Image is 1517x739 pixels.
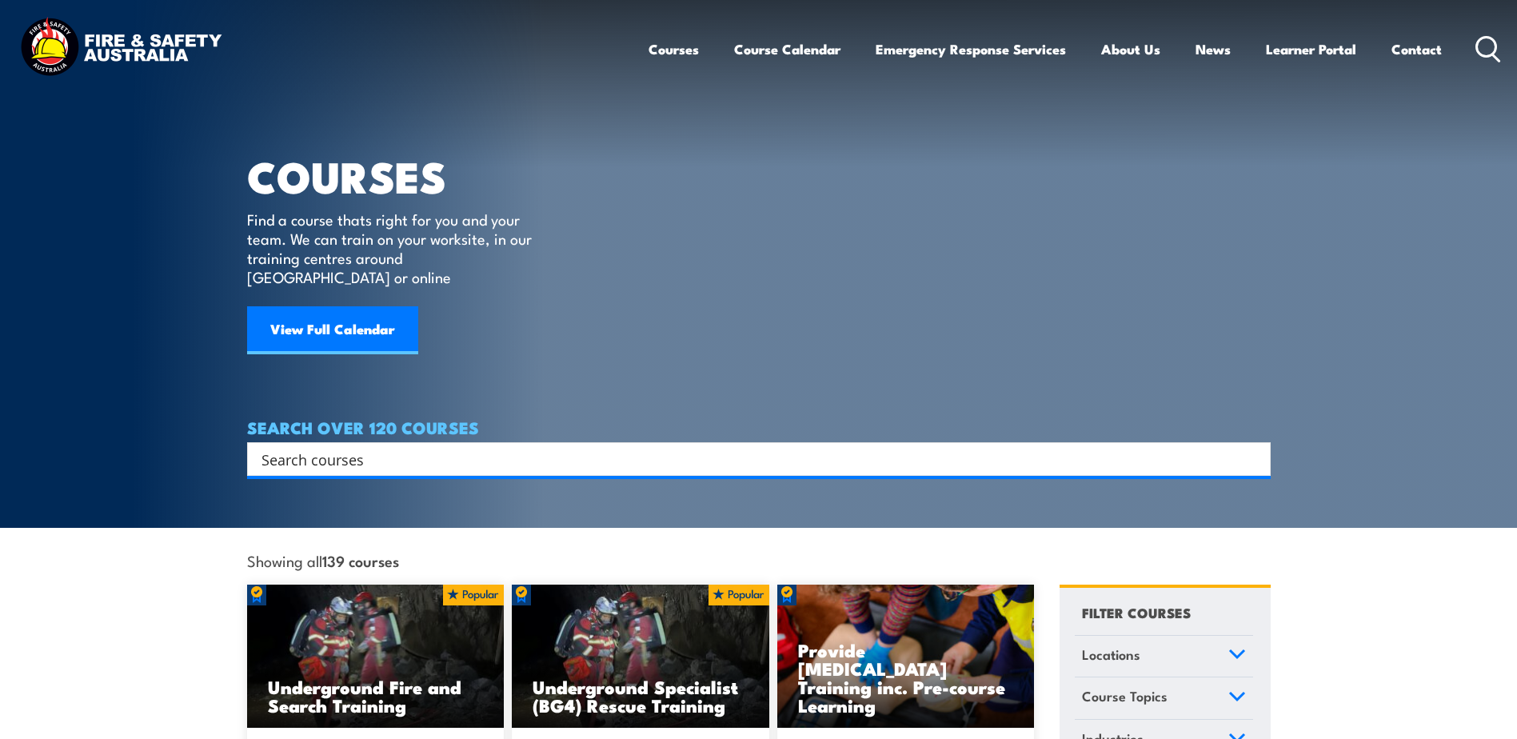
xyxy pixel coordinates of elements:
a: View Full Calendar [247,306,418,354]
button: Search magnifier button [1243,448,1265,470]
img: Low Voltage Rescue and Provide CPR [777,585,1035,729]
a: Contact [1391,28,1442,70]
a: Underground Specialist (BG4) Rescue Training [512,585,769,729]
span: Locations [1082,644,1140,665]
h4: SEARCH OVER 120 COURSES [247,418,1271,436]
span: Course Topics [1082,685,1168,707]
h3: Provide [MEDICAL_DATA] Training inc. Pre-course Learning [798,641,1014,714]
a: Locations [1075,636,1253,677]
span: Showing all [247,552,399,569]
input: Search input [261,447,1236,471]
p: Find a course thats right for you and your team. We can train on your worksite, in our training c... [247,210,539,286]
a: Course Calendar [734,28,840,70]
h1: COURSES [247,157,555,194]
img: Underground mine rescue [512,585,769,729]
a: Underground Fire and Search Training [247,585,505,729]
h3: Underground Fire and Search Training [268,677,484,714]
a: Course Topics [1075,677,1253,719]
a: Provide [MEDICAL_DATA] Training inc. Pre-course Learning [777,585,1035,729]
a: Emergency Response Services [876,28,1066,70]
form: Search form [265,448,1239,470]
strong: 139 courses [322,549,399,571]
h3: Underground Specialist (BG4) Rescue Training [533,677,749,714]
a: Learner Portal [1266,28,1356,70]
h4: FILTER COURSES [1082,601,1191,623]
a: News [1196,28,1231,70]
a: About Us [1101,28,1160,70]
img: Underground mine rescue [247,585,505,729]
a: Courses [649,28,699,70]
